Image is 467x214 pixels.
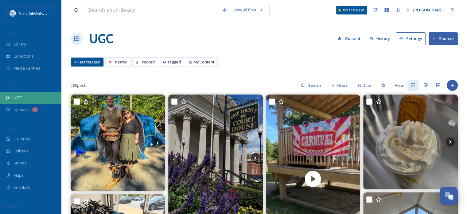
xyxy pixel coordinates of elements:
a: UGC [89,30,113,48]
span: COLLECT [6,85,19,90]
button: Open Chat [440,187,458,205]
span: WIDGETS [6,127,20,131]
img: 15th anniversary camping trip was a great experience. Sadly I couldn’t go swimming until this mor... [71,95,165,191]
span: SOCIALS [6,204,18,209]
button: Settings [396,32,426,45]
a: [PERSON_NAME] [403,4,447,16]
span: Uploads [14,107,29,113]
a: View all files [230,4,266,16]
span: Galleries [14,136,30,142]
a: Settings [396,32,429,45]
span: Tagged [167,59,181,65]
button: Sources [429,32,458,45]
span: Filters [337,83,348,88]
span: View: [395,83,405,88]
span: Stories [14,160,27,166]
span: Collections [14,53,34,59]
span: SnapLink [14,184,30,190]
span: Embeds [14,148,29,154]
a: History [366,33,396,45]
span: Maps [14,172,24,178]
input: Search [305,79,325,91]
a: What's New [336,6,367,14]
span: Date [363,83,372,88]
span: Library [14,41,26,47]
span: Tracked [140,59,155,65]
span: My Content [193,59,214,65]
span: MEDIA [6,32,17,36]
img: download%20%281%29.png [10,10,16,16]
button: History [366,33,393,45]
span: UGC [14,95,22,101]
button: Queued [335,33,363,45]
span: Visit [GEOGRAPHIC_DATA] [19,10,67,16]
span: Trusted [113,59,127,65]
span: Hashtagged [78,59,100,65]
span: 280 posts [71,83,88,88]
div: 1 [32,107,38,112]
span: Media Centres [14,65,41,71]
input: Search your library [85,3,219,17]
img: Stop in and try 1 of our Fall Ice Cream treats! 🍂🎃The 1st pictured is a Deep Dish Apple Pie Milks... [363,95,458,189]
span: [PERSON_NAME] [413,7,444,13]
a: Queued [335,33,366,45]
